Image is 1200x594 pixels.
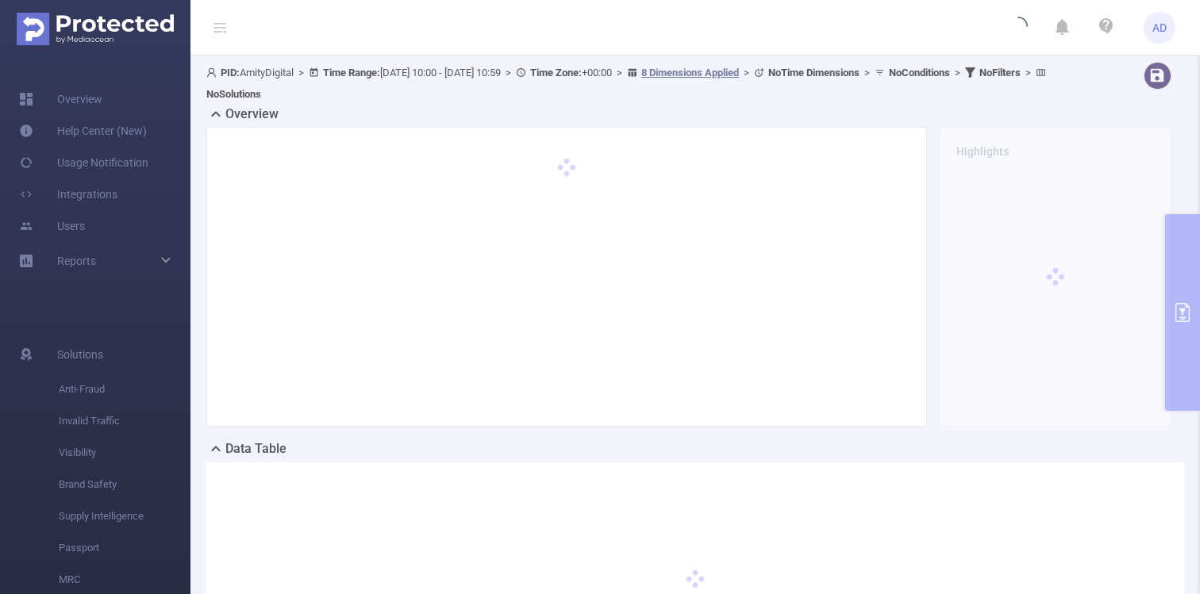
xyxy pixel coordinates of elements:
b: Time Zone: [530,67,582,79]
span: > [501,67,516,79]
span: > [860,67,875,79]
span: AmityDigital [DATE] 10:00 - [DATE] 10:59 +00:00 [206,67,1050,100]
a: Integrations [19,178,117,210]
b: PID: [221,67,240,79]
img: Protected Media [17,13,174,45]
span: > [612,67,627,79]
i: icon: user [206,67,221,78]
b: Time Range: [323,67,380,79]
b: No Conditions [889,67,950,79]
b: No Filters [979,67,1021,79]
a: Reports [57,245,96,277]
span: > [1021,67,1036,79]
span: Anti-Fraud [59,374,190,405]
h2: Data Table [225,439,287,458]
span: > [950,67,965,79]
span: Reports [57,255,96,267]
i: icon: loading [1009,17,1028,39]
b: No Solutions [206,88,261,100]
span: Solutions [57,339,103,370]
a: Help Center (New) [19,115,147,147]
u: 8 Dimensions Applied [641,67,739,79]
span: Supply Intelligence [59,500,190,532]
span: AD [1152,12,1167,44]
span: Brand Safety [59,469,190,500]
b: No Time Dimensions [768,67,860,79]
span: Passport [59,532,190,564]
span: Visibility [59,437,190,469]
a: Usage Notification [19,147,148,178]
a: Overview [19,83,102,115]
h2: Overview [225,105,279,124]
a: Users [19,210,85,242]
span: > [294,67,309,79]
span: > [739,67,754,79]
span: Invalid Traffic [59,405,190,437]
